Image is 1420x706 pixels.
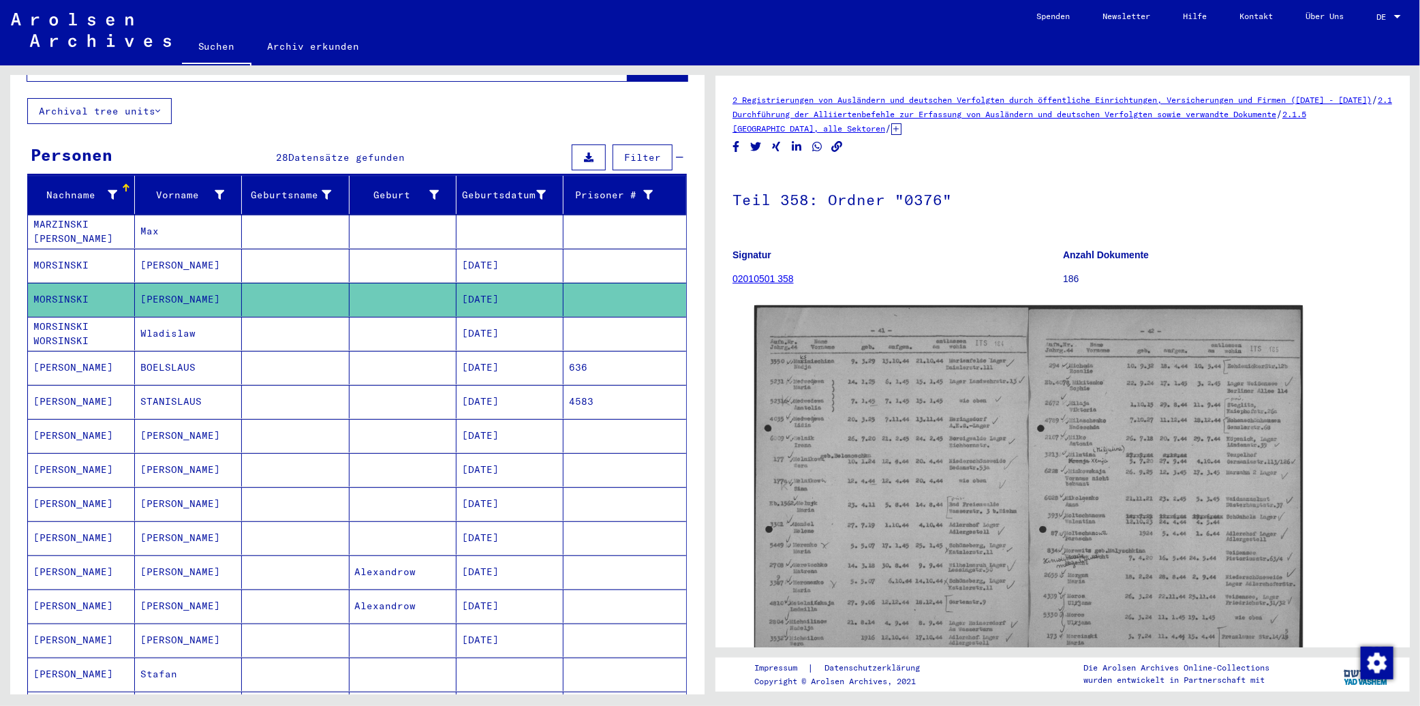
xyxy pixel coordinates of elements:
a: Archiv erkunden [251,30,376,63]
mat-header-cell: Geburt‏ [350,176,457,214]
b: Anzahl Dokumente [1063,249,1149,260]
mat-cell: [DATE] [457,351,564,384]
img: yv_logo.png [1341,657,1392,691]
mat-cell: [PERSON_NAME] [135,419,242,452]
mat-cell: [PERSON_NAME] [28,453,135,487]
div: Vorname [140,184,241,206]
mat-cell: [DATE] [457,521,564,555]
mat-cell: [DATE] [457,487,564,521]
button: Share on LinkedIn [790,138,804,155]
a: Impressum [754,661,808,675]
mat-cell: MORSINSKI [28,283,135,316]
a: 02010501 358 [732,273,794,284]
mat-header-cell: Geburtsname [242,176,349,214]
span: / [885,122,891,134]
button: Share on WhatsApp [810,138,824,155]
mat-header-cell: Nachname [28,176,135,214]
mat-cell: [PERSON_NAME] [135,487,242,521]
div: Nachname [33,188,117,202]
mat-cell: [PERSON_NAME] [135,283,242,316]
span: Datensätze gefunden [288,151,405,164]
div: Personen [31,142,112,167]
mat-cell: [PERSON_NAME] [28,521,135,555]
button: Copy link [830,138,844,155]
mat-cell: Stafan [135,658,242,691]
mat-cell: [PERSON_NAME] [28,658,135,691]
div: Geburtsdatum [462,184,563,206]
mat-cell: [PERSON_NAME] [28,487,135,521]
div: Geburtsname [247,188,331,202]
mat-cell: Alexandrow [350,589,457,623]
div: Geburt‏ [355,184,456,206]
mat-cell: [PERSON_NAME] [135,555,242,589]
mat-header-cell: Prisoner # [564,176,686,214]
mat-cell: MORSINSKI WORSINSKI [28,317,135,350]
mat-cell: Wladislaw [135,317,242,350]
mat-cell: [DATE] [457,249,564,282]
span: / [1276,108,1282,120]
mat-cell: [PERSON_NAME] [28,624,135,657]
div: Prisoner # [569,184,670,206]
img: Arolsen_neg.svg [11,13,171,47]
mat-cell: MARZINSKI [PERSON_NAME] [28,215,135,248]
p: wurden entwickelt in Partnerschaft mit [1084,674,1270,686]
div: Geburtsname [247,184,348,206]
div: Vorname [140,188,224,202]
p: Copyright © Arolsen Archives, 2021 [754,675,937,688]
button: Share on Xing [769,138,784,155]
p: 186 [1063,272,1393,286]
mat-cell: Max [135,215,242,248]
mat-cell: [PERSON_NAME] [28,385,135,418]
mat-cell: [PERSON_NAME] [28,419,135,452]
mat-header-cell: Vorname [135,176,242,214]
span: / [1372,93,1378,106]
button: Share on Twitter [749,138,763,155]
h1: Teil 358: Ordner "0376" [732,168,1393,228]
span: 28 [276,151,288,164]
b: Signatur [732,249,771,260]
mat-cell: 4583 [564,385,686,418]
div: Geburt‏ [355,188,439,202]
p: Die Arolsen Archives Online-Collections [1084,662,1270,674]
button: Share on Facebook [729,138,743,155]
img: 001.jpg [754,305,1303,664]
mat-cell: BOELSLAUS [135,351,242,384]
div: | [754,661,937,675]
img: Zustimmung ändern [1361,647,1393,679]
mat-cell: [DATE] [457,419,564,452]
mat-cell: [DATE] [457,589,564,623]
mat-cell: [PERSON_NAME] [28,351,135,384]
mat-cell: 636 [564,351,686,384]
div: Prisoner # [569,188,653,202]
mat-cell: [DATE] [457,624,564,657]
a: 2 Registrierungen von Ausländern und deutschen Verfolgten durch öffentliche Einrichtungen, Versic... [732,95,1372,105]
mat-cell: Alexandrow [350,555,457,589]
mat-cell: [DATE] [457,385,564,418]
mat-cell: [PERSON_NAME] [28,555,135,589]
mat-cell: [PERSON_NAME] [135,249,242,282]
mat-cell: [PERSON_NAME] [135,521,242,555]
mat-cell: STANISLAUS [135,385,242,418]
span: DE [1376,12,1391,22]
a: Suchen [182,30,251,65]
a: Datenschutzerklärung [814,661,937,675]
mat-cell: [PERSON_NAME] [28,589,135,623]
button: Archival tree units [27,98,172,124]
mat-cell: [DATE] [457,453,564,487]
button: Filter [613,144,673,170]
span: Filter [624,151,661,164]
mat-cell: [DATE] [457,555,564,589]
mat-cell: [PERSON_NAME] [135,589,242,623]
mat-cell: [PERSON_NAME] [135,453,242,487]
div: Geburtsdatum [462,188,546,202]
mat-cell: [PERSON_NAME] [135,624,242,657]
mat-header-cell: Geburtsdatum [457,176,564,214]
div: Nachname [33,184,134,206]
mat-cell: [DATE] [457,283,564,316]
mat-cell: MORSINSKI [28,249,135,282]
mat-cell: [DATE] [457,317,564,350]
